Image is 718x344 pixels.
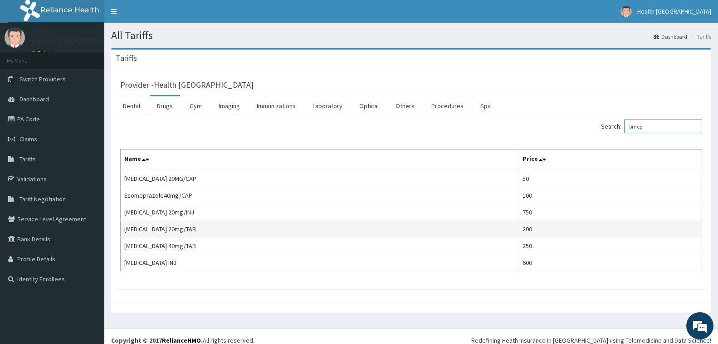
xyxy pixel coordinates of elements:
[305,96,350,115] a: Laboratory
[688,33,711,40] li: Tariffs
[5,27,25,48] img: User Image
[182,96,209,115] a: Gym
[121,170,519,187] td: [MEDICAL_DATA] 20MG/CAP
[116,96,147,115] a: Dental
[388,96,422,115] a: Others
[32,37,133,45] p: Health [GEOGRAPHIC_DATA]
[352,96,386,115] a: Optical
[116,54,137,62] h3: Tariffs
[121,221,519,238] td: [MEDICAL_DATA] 20mg/TAB
[518,204,702,221] td: 750
[249,96,303,115] a: Immunizations
[20,135,37,143] span: Claims
[20,195,66,203] span: Tariff Negotiation
[120,81,254,89] h3: Provider - Health [GEOGRAPHIC_DATA]
[518,150,702,170] th: Price
[20,75,66,83] span: Switch Providers
[121,187,519,204] td: Esomeprazole40mg/CAP
[121,254,519,271] td: [MEDICAL_DATA] INJ
[620,6,632,17] img: User Image
[20,95,49,103] span: Dashboard
[121,238,519,254] td: [MEDICAL_DATA] 40mg/TAB
[624,120,702,133] input: Search:
[121,204,519,221] td: [MEDICAL_DATA] 20mg/INJ
[424,96,471,115] a: Procedures
[5,248,173,280] textarea: Type your message and hit 'Enter'
[32,50,54,56] a: Online
[47,51,152,63] div: Chat with us now
[111,30,711,41] h1: All Tariffs
[211,96,247,115] a: Imaging
[518,187,702,204] td: 100
[637,7,711,15] span: Health [GEOGRAPHIC_DATA]
[601,120,702,133] label: Search:
[473,96,498,115] a: Spa
[149,5,171,26] div: Minimize live chat window
[17,45,37,68] img: d_794563401_company_1708531726252_794563401
[518,254,702,271] td: 600
[150,96,180,115] a: Drugs
[518,221,702,238] td: 200
[20,155,36,163] span: Tariffs
[654,33,687,40] a: Dashboard
[121,150,519,170] th: Name
[53,115,125,206] span: We're online!
[518,170,702,187] td: 50
[518,238,702,254] td: 250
